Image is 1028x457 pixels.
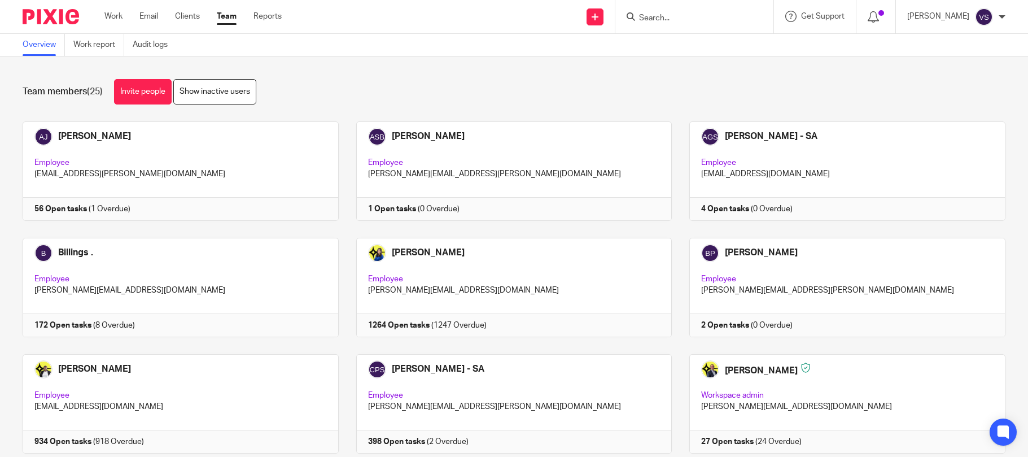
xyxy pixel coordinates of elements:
[114,79,172,105] a: Invite people
[133,34,176,56] a: Audit logs
[73,34,124,56] a: Work report
[23,86,103,98] h1: Team members
[173,79,256,105] a: Show inactive users
[975,8,993,26] img: svg%3E
[253,11,282,22] a: Reports
[217,11,237,22] a: Team
[23,34,65,56] a: Overview
[907,11,969,22] p: [PERSON_NAME]
[104,11,123,22] a: Work
[801,12,845,20] span: Get Support
[175,11,200,22] a: Clients
[139,11,158,22] a: Email
[638,14,740,24] input: Search
[23,9,79,24] img: Pixie
[87,87,103,96] span: (25)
